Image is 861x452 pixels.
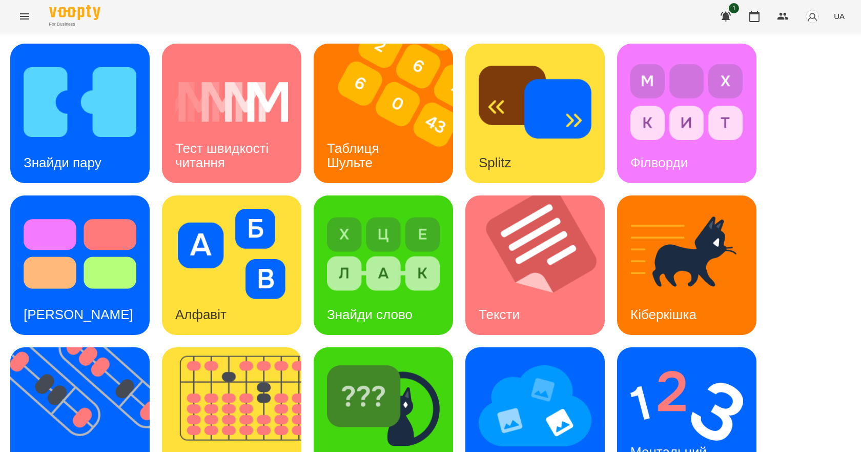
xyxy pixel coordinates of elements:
h3: Splitz [479,155,511,170]
img: Ментальний рахунок [630,361,743,451]
h3: Знайди пару [24,155,101,170]
h3: Таблиця Шульте [327,141,383,170]
h3: Тексти [479,307,520,322]
h3: [PERSON_NAME] [24,307,133,322]
span: 1 [729,3,739,13]
img: Алфавіт [175,209,288,299]
a: Тест швидкості читанняТест швидкості читання [162,44,301,183]
span: UA [834,11,845,22]
img: avatar_s.png [805,9,819,24]
img: Філворди [630,57,743,147]
img: Тексти [465,195,618,335]
a: Знайди паруЗнайди пару [10,44,150,183]
img: Тест Струпа [24,209,136,299]
h3: Філворди [630,155,688,170]
a: Знайди словоЗнайди слово [314,195,453,335]
img: Тест швидкості читання [175,57,288,147]
img: Кіберкішка [630,209,743,299]
button: UA [830,7,849,26]
img: Мнемотехніка [479,361,591,451]
button: Menu [12,4,37,29]
h3: Знайди слово [327,307,413,322]
h3: Тест швидкості читання [175,141,272,170]
a: Тест Струпа[PERSON_NAME] [10,195,150,335]
span: For Business [49,21,100,28]
img: Знайди Кіберкішку [327,361,440,451]
img: Знайди пару [24,57,136,147]
img: Splitz [479,57,591,147]
a: Таблиця ШультеТаблиця Шульте [314,44,453,183]
a: ТекстиТексти [465,195,605,335]
a: SplitzSplitz [465,44,605,183]
img: Таблиця Шульте [314,44,466,183]
a: КіберкішкаКіберкішка [617,195,756,335]
img: Voopty Logo [49,5,100,20]
a: АлфавітАлфавіт [162,195,301,335]
img: Знайди слово [327,209,440,299]
h3: Кіберкішка [630,307,696,322]
a: ФілвордиФілворди [617,44,756,183]
h3: Алфавіт [175,307,227,322]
